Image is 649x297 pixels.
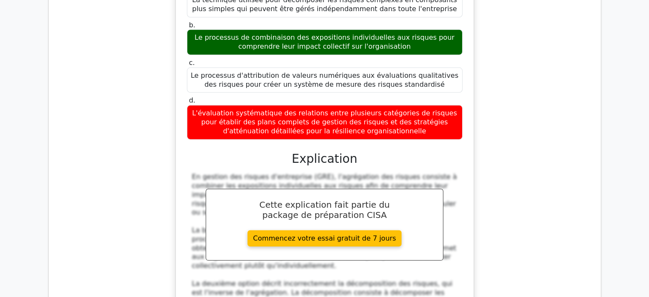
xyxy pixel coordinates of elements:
[189,96,195,104] font: d.
[247,230,402,247] a: Commencez votre essai gratuit de 7 jours
[195,33,454,50] font: Le processus de combinaison des expositions individuelles aux risques pour comprendre leur impact...
[189,59,195,67] font: c.
[192,226,457,270] font: La bonne réponse décrit précisément l'agrégation des risques comme le processus de combinaison de...
[192,173,457,216] font: En gestion des risques d'entreprise (GRE), l'agrégation des risques consiste à combiner les expos...
[292,152,358,166] font: Explication
[191,71,458,88] font: Le processus d'attribution de valeurs numériques aux évaluations qualitatives des risques pour cr...
[189,21,195,29] font: b.
[192,109,457,135] font: L'évaluation systématique des relations entre plusieurs catégories de risques pour établir des pl...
